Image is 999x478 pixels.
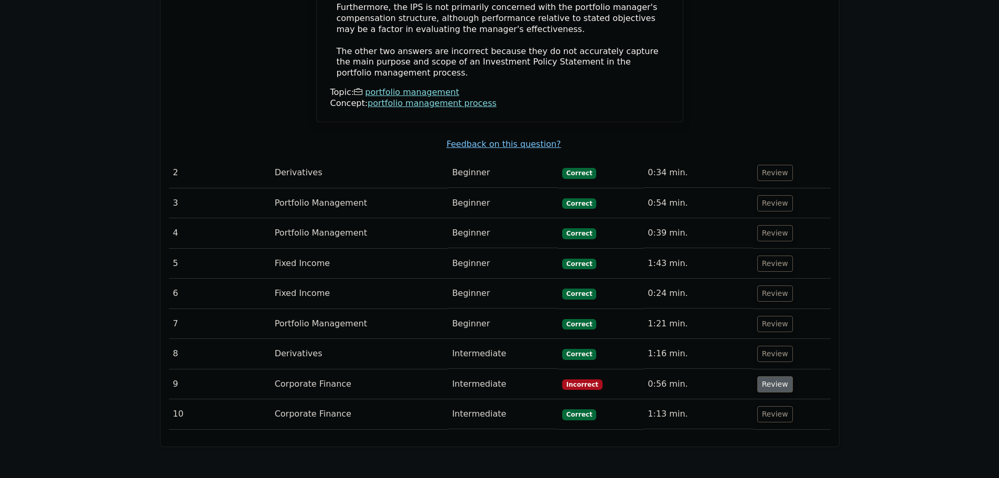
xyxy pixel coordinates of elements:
[643,158,753,188] td: 0:34 min.
[757,406,793,422] button: Review
[757,225,793,241] button: Review
[757,256,793,272] button: Review
[169,158,271,188] td: 2
[169,399,271,429] td: 10
[169,339,271,369] td: 8
[562,409,596,420] span: Correct
[562,168,596,178] span: Correct
[643,309,753,339] td: 1:21 min.
[271,399,448,429] td: Corporate Finance
[169,188,271,218] td: 3
[271,369,448,399] td: Corporate Finance
[448,218,558,248] td: Beginner
[562,319,596,330] span: Correct
[169,218,271,248] td: 4
[643,249,753,279] td: 1:43 min.
[169,279,271,309] td: 6
[169,309,271,339] td: 7
[448,399,558,429] td: Intermediate
[330,87,669,98] div: Topic:
[562,349,596,359] span: Correct
[562,228,596,239] span: Correct
[562,198,596,209] span: Correct
[271,218,448,248] td: Portfolio Management
[643,399,753,429] td: 1:13 min.
[757,316,793,332] button: Review
[271,309,448,339] td: Portfolio Management
[271,158,448,188] td: Derivatives
[643,339,753,369] td: 1:16 min.
[757,165,793,181] button: Review
[448,279,558,309] td: Beginner
[169,369,271,399] td: 9
[271,249,448,279] td: Fixed Income
[757,285,793,302] button: Review
[643,218,753,248] td: 0:39 min.
[562,289,596,299] span: Correct
[365,87,459,97] a: portfolio management
[757,195,793,211] button: Review
[169,249,271,279] td: 5
[448,188,558,218] td: Beginner
[271,188,448,218] td: Portfolio Management
[643,188,753,218] td: 0:54 min.
[562,379,603,390] span: Incorrect
[448,339,558,369] td: Intermediate
[271,279,448,309] td: Fixed Income
[448,158,558,188] td: Beginner
[446,139,561,149] a: Feedback on this question?
[448,309,558,339] td: Beginner
[448,369,558,399] td: Intermediate
[643,279,753,309] td: 0:24 min.
[368,98,497,108] a: portfolio management process
[643,369,753,399] td: 0:56 min.
[448,249,558,279] td: Beginner
[271,339,448,369] td: Derivatives
[757,346,793,362] button: Review
[757,376,793,392] button: Review
[330,98,669,109] div: Concept:
[562,259,596,269] span: Correct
